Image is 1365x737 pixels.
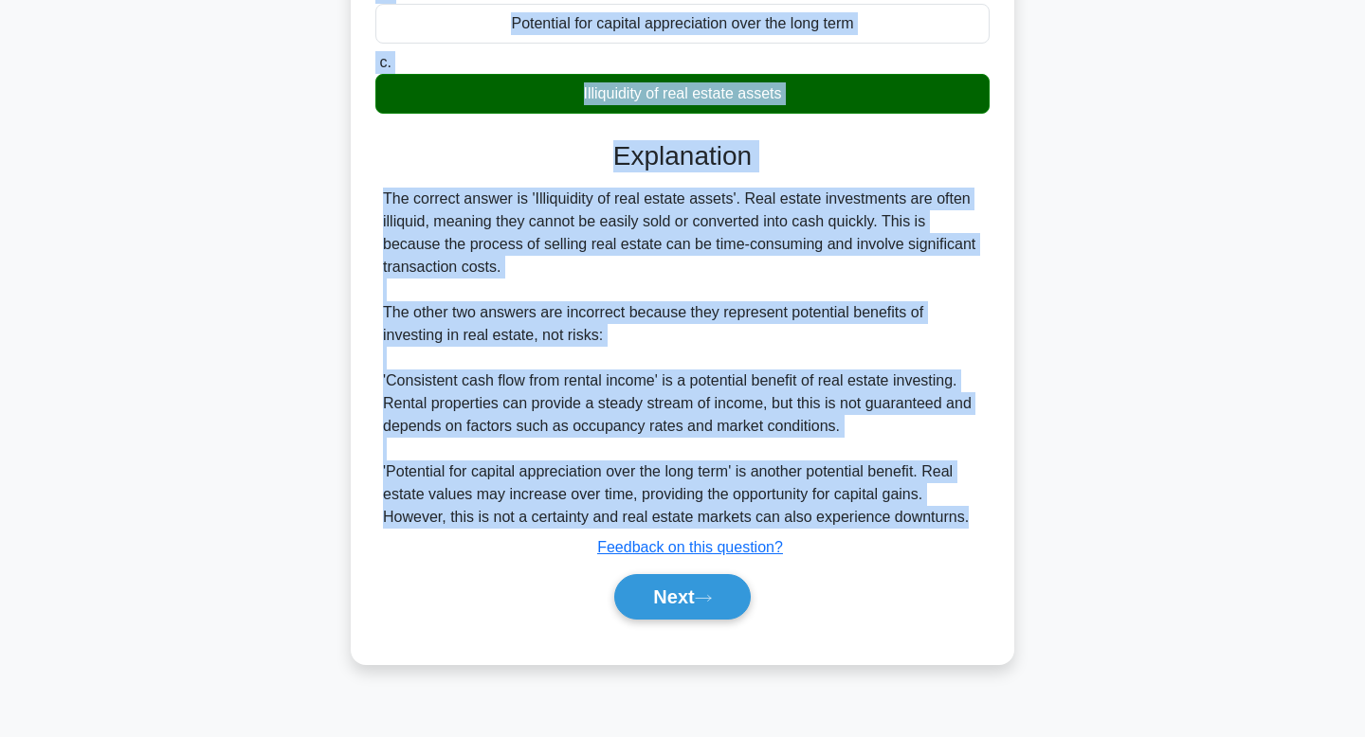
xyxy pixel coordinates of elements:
h3: Explanation [387,140,978,172]
button: Next [614,574,750,620]
a: Feedback on this question? [597,539,783,555]
span: c. [379,54,391,70]
div: Illiquidity of real estate assets [375,74,990,114]
div: The correct answer is 'Illiquidity of real estate assets'. Real estate investments are often illi... [383,188,982,529]
div: Potential for capital appreciation over the long term [375,4,990,44]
